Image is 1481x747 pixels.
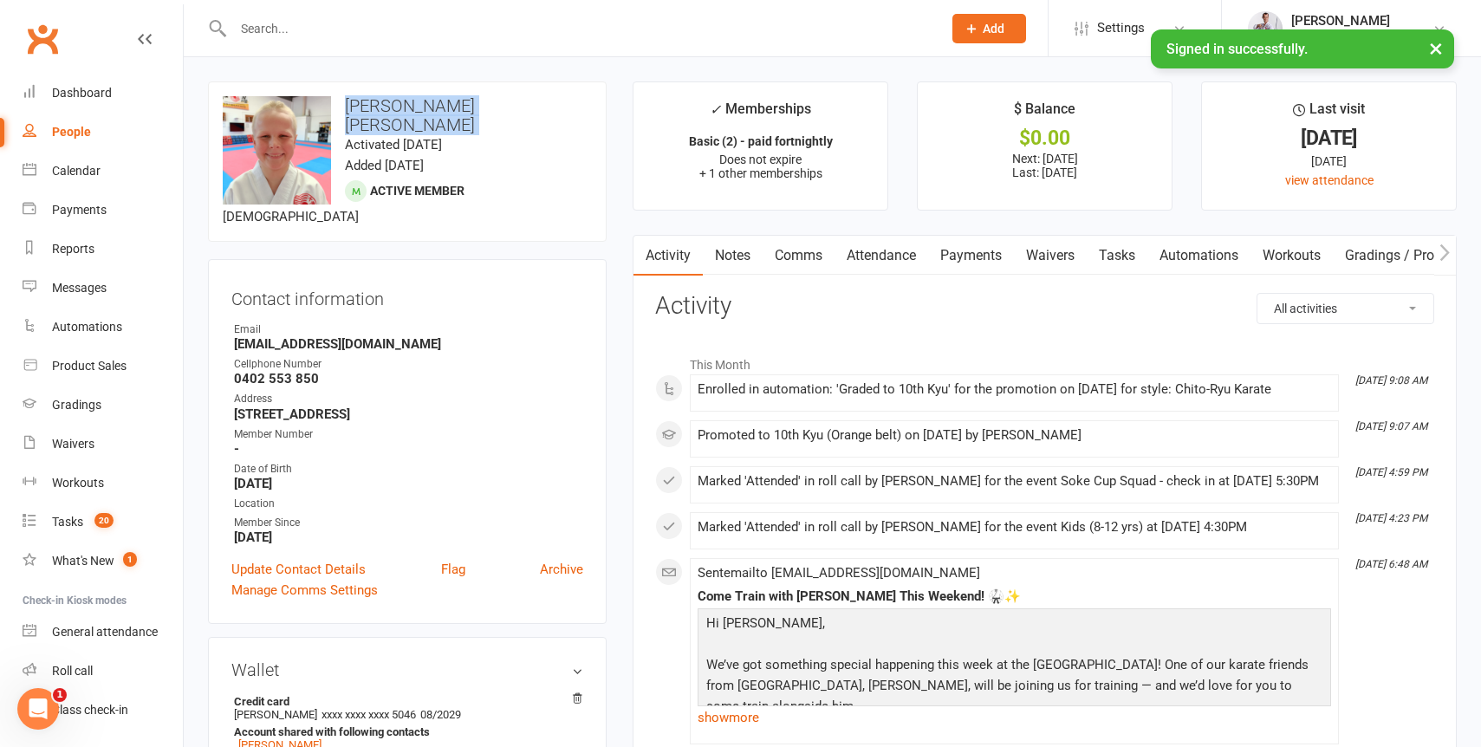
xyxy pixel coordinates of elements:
[1250,236,1333,276] a: Workouts
[231,580,378,601] a: Manage Comms Settings
[52,86,112,100] div: Dashboard
[983,22,1004,36] span: Add
[17,688,59,730] iframe: Intercom live chat
[1147,236,1250,276] a: Automations
[689,134,833,148] strong: Basic (2) - paid fortnightly
[655,347,1434,374] li: This Month
[223,96,592,134] h3: [PERSON_NAME] [PERSON_NAME]
[23,308,183,347] a: Automations
[698,589,1331,604] div: Come Train with [PERSON_NAME] This Weekend! 🥋✨
[23,269,183,308] a: Messages
[1218,129,1440,147] div: [DATE]
[1014,236,1087,276] a: Waivers
[703,236,763,276] a: Notes
[234,391,583,407] div: Address
[234,426,583,443] div: Member Number
[223,96,331,205] img: image1704868000.png
[52,125,91,139] div: People
[710,98,811,130] div: Memberships
[698,705,1331,730] a: show more
[702,613,1327,721] p: Hi [PERSON_NAME]
[231,559,366,580] a: Update Contact Details
[719,153,802,166] span: Does not expire
[345,137,442,153] time: Activated [DATE]
[234,515,583,531] div: Member Since
[928,236,1014,276] a: Payments
[1166,41,1308,57] span: Signed in successfully.
[1291,29,1414,44] div: Sunshine Coast Karate
[1285,173,1374,187] a: view attendance
[52,476,104,490] div: Workouts
[1218,152,1440,171] div: [DATE]
[23,347,183,386] a: Product Sales
[23,425,183,464] a: Waivers
[1014,98,1075,129] div: $ Balance
[234,406,583,422] strong: [STREET_ADDRESS]
[23,191,183,230] a: Payments
[23,542,183,581] a: What's New1
[234,461,583,477] div: Date of Birth
[52,437,94,451] div: Waivers
[53,688,67,702] span: 1
[234,529,583,545] strong: [DATE]
[52,359,127,373] div: Product Sales
[123,552,137,567] span: 1
[23,652,183,691] a: Roll call
[52,398,101,412] div: Gradings
[698,474,1331,489] div: Marked 'Attended' in roll call by [PERSON_NAME] for the event Soke Cup Squad - check in at [DATE]...
[52,242,94,256] div: Reports
[370,184,464,198] span: Active member
[23,613,183,652] a: General attendance kiosk mode
[52,625,158,639] div: General attendance
[699,166,822,180] span: + 1 other memberships
[52,320,122,334] div: Automations
[234,496,583,512] div: Location
[23,386,183,425] a: Gradings
[1291,13,1414,29] div: [PERSON_NAME]
[1355,374,1427,386] i: [DATE] 9:08 AM
[23,74,183,113] a: Dashboard
[23,113,183,152] a: People
[710,101,721,118] i: ✓
[52,703,128,717] div: Class check-in
[234,476,583,491] strong: [DATE]
[1097,9,1145,48] span: Settings
[52,515,83,529] div: Tasks
[234,371,583,386] strong: 0402 553 850
[234,441,583,457] strong: -
[223,209,359,224] span: [DEMOGRAPHIC_DATA]
[52,281,107,295] div: Messages
[322,708,416,721] span: xxxx xxxx xxxx 5046
[1355,558,1427,570] i: [DATE] 6:48 AM
[52,164,101,178] div: Calendar
[1087,236,1147,276] a: Tasks
[52,554,114,568] div: What's New
[231,660,583,679] h3: Wallet
[23,691,183,730] a: Class kiosk mode
[23,152,183,191] a: Calendar
[234,322,583,338] div: Email
[21,17,64,61] a: Clubworx
[52,664,93,678] div: Roll call
[835,236,928,276] a: Attendance
[1355,466,1427,478] i: [DATE] 4:59 PM
[420,708,461,721] span: 08/2029
[633,236,703,276] a: Activity
[234,725,575,738] strong: Account shared with following contacts
[698,428,1331,443] div: Promoted to 10th Kyu (Orange belt) on [DATE] by [PERSON_NAME]
[1355,420,1427,432] i: [DATE] 9:07 AM
[345,158,424,173] time: Added [DATE]
[23,230,183,269] a: Reports
[94,513,114,528] span: 20
[1355,512,1427,524] i: [DATE] 4:23 PM
[698,382,1331,397] div: Enrolled in automation: 'Graded to 10th Kyu' for the promotion on [DATE] for style: Chito-Ryu Karate
[234,695,575,708] strong: Credit card
[23,503,183,542] a: Tasks 20
[540,559,583,580] a: Archive
[1420,29,1452,67] button: ×
[231,283,583,309] h3: Contact information
[933,152,1156,179] p: Next: [DATE] Last: [DATE]
[23,464,183,503] a: Workouts
[952,14,1026,43] button: Add
[228,16,930,41] input: Search...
